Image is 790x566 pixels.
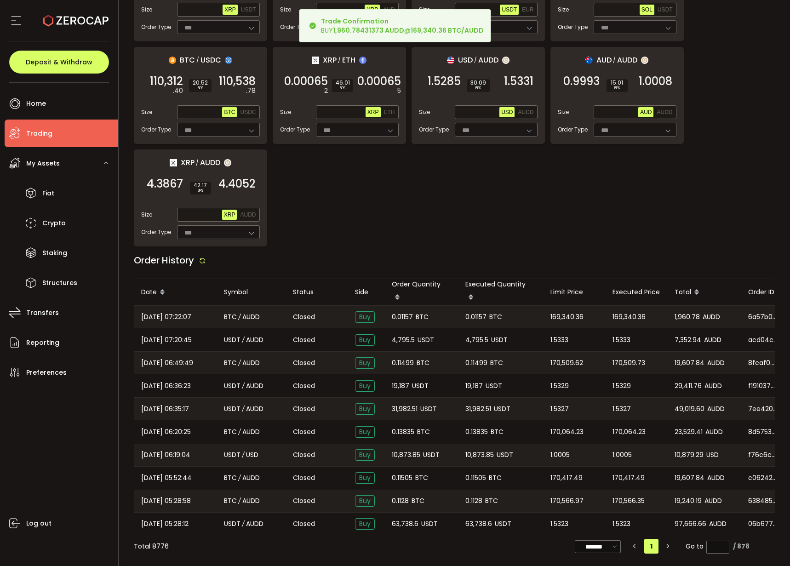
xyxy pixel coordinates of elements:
span: [DATE] 05:52:44 [141,473,192,483]
span: 0.00065 [357,77,401,86]
span: Home [26,97,46,110]
img: aud_portfolio.svg [585,57,593,64]
span: AUDD [242,427,260,437]
div: Status [286,287,348,297]
span: 20.52 [193,80,208,86]
span: USDT [224,450,240,460]
i: BPS [470,86,486,91]
span: Buy [355,426,375,438]
span: AUDD [704,335,721,345]
span: AUD [640,109,652,115]
span: Order Type [141,126,171,134]
div: Total 8776 [134,542,169,551]
span: BTC [415,473,428,483]
b: Trade Confirmation [321,17,389,26]
span: 170,417.49 [550,473,583,483]
span: 1.5327 [550,404,569,414]
em: / [242,404,245,414]
span: 19,187 [392,381,409,391]
div: Date [134,285,217,300]
span: BTC [224,312,237,322]
div: Executed Price [605,287,667,297]
span: USD [246,450,258,460]
span: Closed [293,404,315,414]
span: 10,873.85 [392,450,420,460]
span: AUD [383,6,395,13]
button: XRP [366,107,381,117]
span: 169,340.36 [550,312,584,322]
button: Deposit & Withdraw [9,51,109,74]
span: USDT [412,381,429,391]
span: Closed [293,473,315,483]
span: 1.5329 [550,381,569,391]
span: 19,187 [465,381,483,391]
span: BTC [489,312,502,322]
span: USDT [224,519,240,529]
span: Order Type [419,126,449,134]
button: AUDD [238,210,258,220]
span: USDT [241,6,256,13]
button: AUDD [655,107,674,117]
span: [DATE] 06:20:25 [141,427,191,437]
span: 4,795.5 [465,335,488,345]
span: ETH [384,109,395,115]
span: Order History [134,254,194,267]
span: USDT [495,519,511,529]
span: 1.5323 [613,519,630,529]
em: / [474,56,477,64]
span: 10,873.85 [465,450,494,460]
em: 5 [397,86,401,96]
span: Crypto [42,217,66,230]
span: [DATE] 07:22:07 [141,312,191,322]
span: BTC [489,473,502,483]
span: 110,538 [219,77,256,86]
span: USDT [224,335,240,345]
span: BTC [224,496,237,506]
span: 19,240.19 [675,496,702,506]
em: .40 [173,86,183,96]
span: 170,566.97 [550,496,584,506]
span: Buy [355,518,375,530]
span: 170,064.23 [613,427,646,437]
em: / [613,56,616,64]
span: [DATE] 06:19:04 [141,450,190,460]
span: USDT [224,381,240,391]
span: 46.01 [336,80,349,86]
span: Transfers [26,306,59,320]
span: Order Type [141,23,171,31]
span: Size [280,6,291,14]
span: Closed [293,381,315,391]
span: 0.13835 [465,427,488,437]
span: XRP [367,109,379,115]
div: Side [348,287,384,297]
button: BTC [222,107,237,117]
span: AUDD [518,109,533,115]
span: Reporting [26,336,59,349]
span: USDT [486,381,502,391]
span: [DATE] 06:35:17 [141,404,189,414]
span: XRP [323,54,337,66]
span: 23,529.41 [675,427,703,437]
span: 170,417.49 [613,473,645,483]
span: BTC [224,358,237,368]
img: eth_portfolio.svg [359,57,366,64]
span: 0.11499 [392,358,414,368]
span: Size [141,6,152,14]
span: AUDD [200,157,220,168]
span: Buy [355,495,375,507]
span: 1.5329 [613,381,631,391]
button: EUR [520,5,535,15]
span: 169,340.36 [613,312,646,322]
i: BPS [610,86,624,91]
span: XRP [181,157,195,168]
span: AUDD [240,212,256,218]
span: 1.5285 [428,77,461,86]
span: Size [141,108,152,116]
span: 1.5323 [550,519,568,529]
span: 170,509.62 [550,358,583,368]
em: / [196,159,199,167]
button: AUD [638,107,653,117]
button: SOL [640,5,654,15]
span: 1.0005 [550,450,570,460]
span: 63,738.6 [392,519,418,529]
